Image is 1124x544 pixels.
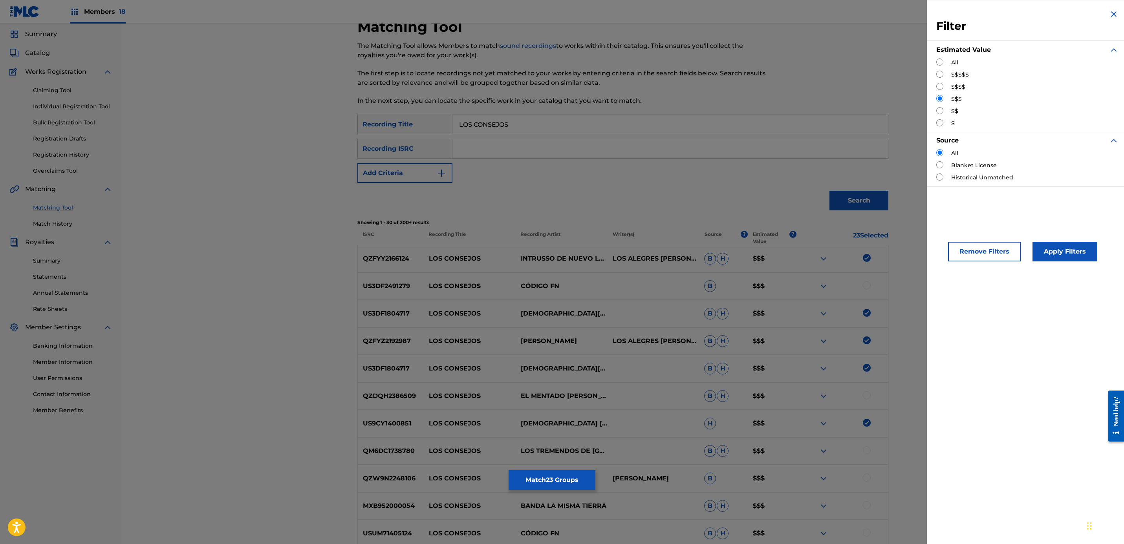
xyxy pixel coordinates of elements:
p: US9CY1400851 [358,419,424,428]
img: deselect [863,364,871,372]
img: expand [819,336,828,346]
p: LOS CONSEJOS [424,336,516,346]
p: In the next step, you can locate the specific work in your catalog that you want to match. [357,96,766,106]
label: $$$$$ [951,71,969,79]
button: Remove Filters [948,242,1021,261]
img: expand [819,309,828,318]
p: USUM71405124 [358,529,424,538]
img: Works Registration [9,67,20,77]
p: CÓDIGO FN [515,281,607,291]
p: $$$ [748,254,796,263]
img: Top Rightsholders [70,7,79,16]
p: US3DF1804717 [358,364,424,373]
p: LOS CONSEJOS [424,446,516,456]
p: LOS CONSEJOS [424,529,516,538]
img: expand [103,323,112,332]
img: expand [1109,136,1119,145]
p: LOS CONSEJOS [424,391,516,401]
span: H [717,390,729,402]
p: LOS CONSEJOS [424,309,516,318]
p: CÓDIGO FN [515,529,607,538]
p: Source [705,231,722,245]
p: $$$ [748,364,796,373]
a: CatalogCatalog [9,48,50,58]
p: $$$ [748,391,796,401]
span: 18 [119,8,126,15]
p: LOS ALEGRES [PERSON_NAME] [607,336,699,346]
p: [DEMOGRAPHIC_DATA][PERSON_NAME] Y SUS PARIENTES [515,309,607,318]
p: The first step is to locate recordings not yet matched to your works by entering criteria in the ... [357,69,766,88]
p: $$$ [748,309,796,318]
a: Match History [33,220,112,228]
iframe: Resource Center [1102,384,1124,447]
span: B [704,528,716,539]
p: [PERSON_NAME] [607,474,699,483]
label: All [951,149,958,157]
img: expand [819,474,828,483]
img: Member Settings [9,323,19,332]
p: LOS TREMENDOS DE [GEOGRAPHIC_DATA] [515,446,607,456]
button: Search [829,191,888,210]
label: $$ [951,107,958,115]
img: close [1109,9,1119,19]
p: QZDQH2386509 [358,391,424,401]
img: expand [819,364,828,373]
span: ? [789,231,796,238]
p: US3DF2491279 [358,281,424,291]
p: [DEMOGRAPHIC_DATA][PERSON_NAME] [515,364,607,373]
a: Individual Registration Tool [33,102,112,111]
a: Member Information [33,358,112,366]
a: Registration Drafts [33,135,112,143]
p: BANDA LA MISMA TIERRA [515,501,607,511]
p: Writer(s) [607,231,699,245]
img: expand [103,184,112,194]
p: LOS CONSEJOS [424,254,516,263]
p: ISRC [357,231,423,245]
a: Contact Information [33,390,112,398]
p: Recording Artist [515,231,607,245]
p: QZFYY2166124 [358,254,424,263]
button: Match23 Groups [509,470,595,490]
span: ? [741,231,748,238]
img: expand [819,254,828,263]
img: MLC Logo [9,6,40,17]
img: expand [819,281,828,291]
p: LOS CONSEJOS [424,281,516,291]
p: EL MENTADO [PERSON_NAME] [515,391,607,401]
span: Works Registration [25,67,86,77]
p: $$$ [748,501,796,511]
label: Blanket License [951,161,997,170]
a: sound recordings [500,42,556,49]
p: Recording Title [423,231,515,245]
p: LOS CONSEJOS [424,501,516,511]
img: deselect [863,309,871,317]
span: Summary [25,29,57,39]
a: Overclaims Tool [33,167,112,175]
a: Bulk Registration Tool [33,119,112,127]
p: $$$ [748,446,796,456]
p: US3DF1804717 [358,309,424,318]
h3: Filter [936,19,1119,33]
button: Add Criteria [357,163,452,183]
a: Registration History [33,151,112,159]
div: Drag [1087,514,1092,538]
a: Statements [33,273,112,281]
p: $$$ [748,336,796,346]
span: Royalties [25,237,54,247]
span: Member Settings [25,323,81,332]
img: Matching [9,184,19,194]
img: expand [103,67,112,77]
iframe: Chat Widget [1085,506,1124,544]
img: Summary [9,29,19,39]
p: $$$ [748,419,796,428]
span: B [704,445,716,457]
span: H [717,500,729,512]
span: H [704,418,716,429]
h2: Matching Tool [357,18,466,36]
p: 23 Selected [796,231,888,245]
label: All [951,58,958,67]
label: $$$ [951,95,962,103]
